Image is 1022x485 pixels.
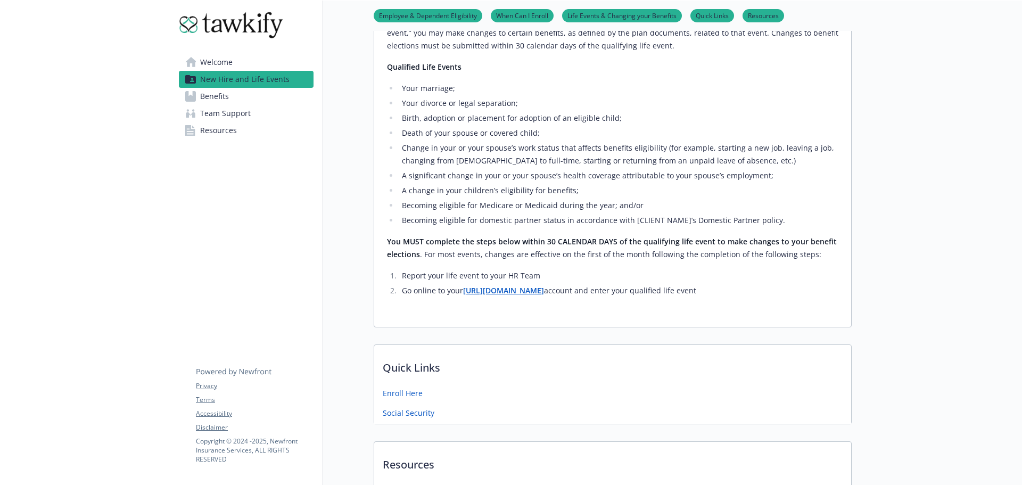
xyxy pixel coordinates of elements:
[383,388,423,399] a: Enroll Here
[387,62,461,72] strong: Qualified Life Events​
[179,122,314,139] a: Resources
[387,235,838,261] p: . For most events, changes are effective on the first of the month following the completion of th...
[743,10,784,20] a: Resources
[200,54,233,71] span: Welcome
[491,10,554,20] a: When Can I Enroll
[387,236,837,259] strong: You MUST complete the steps below within 30 CALENDAR DAYS of the qualifying life event to make ch...
[196,381,313,391] a: Privacy
[399,127,838,139] li: Death of your spouse or covered child;​
[179,105,314,122] a: Team Support
[196,437,313,464] p: Copyright © 2024 - 2025 , Newfront Insurance Services, ALL RIGHTS RESERVED
[200,105,251,122] span: Team Support
[200,88,229,105] span: Benefits
[399,284,838,297] li: Go online to your account and enter your qualified life event
[399,142,838,167] li: Change in your or your spouse’s work status that affects benefits eligibility (for example, start...
[399,82,838,95] li: Your marriage;​
[690,10,734,20] a: Quick Links
[399,269,838,282] li: Report your life event to your HR Team
[399,97,838,110] li: Your divorce or legal separation;​
[179,71,314,88] a: New Hire and Life Events
[179,54,314,71] a: Welcome
[374,442,851,481] p: Resources
[399,169,838,182] li: A significant change in your or your spouse’s health coverage attributable to your spouse’s emplo...
[196,409,313,418] a: Accessibility
[399,214,838,227] li: Becoming eligible for domestic partner status in accordance with [CLIENT NAME]’s Domestic Partner...
[179,88,314,105] a: Benefits
[383,407,434,418] a: Social Security
[200,122,237,139] span: Resources
[399,199,838,212] li: Becoming eligible for Medicare or Medicaid during the year; and/or​
[196,423,313,432] a: Disclaimer
[200,71,290,88] span: New Hire and Life Events
[463,285,544,295] a: [URL][DOMAIN_NAME]
[562,10,682,20] a: Life Events & Changing your Benefits
[399,112,838,125] li: Birth, adoption or placement for adoption of an eligible child;​
[196,395,313,405] a: Terms
[387,14,838,52] p: In most cases, you may only make changes to your benefits during Open Enrollment. However, if you...
[374,345,851,384] p: Quick Links
[374,10,482,20] a: Employee & Dependent Eligibility
[399,184,838,197] li: A change in your children’s eligibility for benefits;​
